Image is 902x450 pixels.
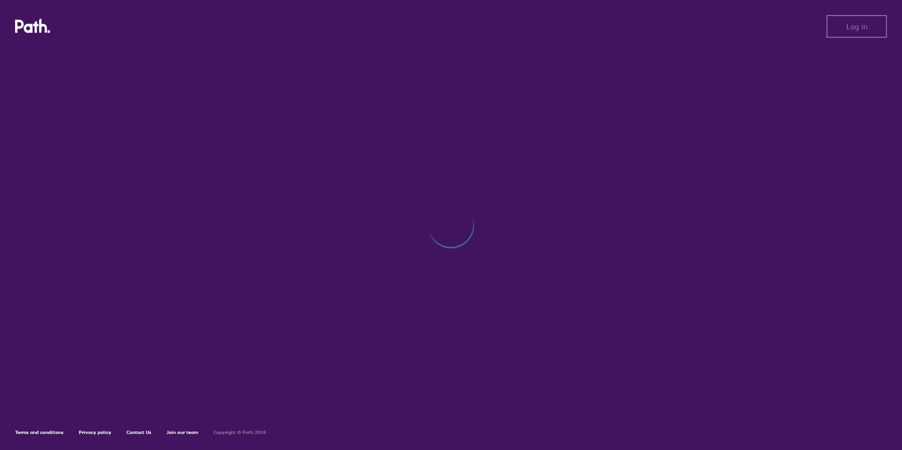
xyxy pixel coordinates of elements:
[213,430,266,435] h6: Copyright © Path 2018
[15,429,64,435] a: Terms and conditions
[126,429,151,435] a: Contact Us
[827,15,887,38] button: Log in
[167,429,198,435] a: Join our team
[79,429,111,435] a: Privacy policy
[846,22,868,31] span: Log in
